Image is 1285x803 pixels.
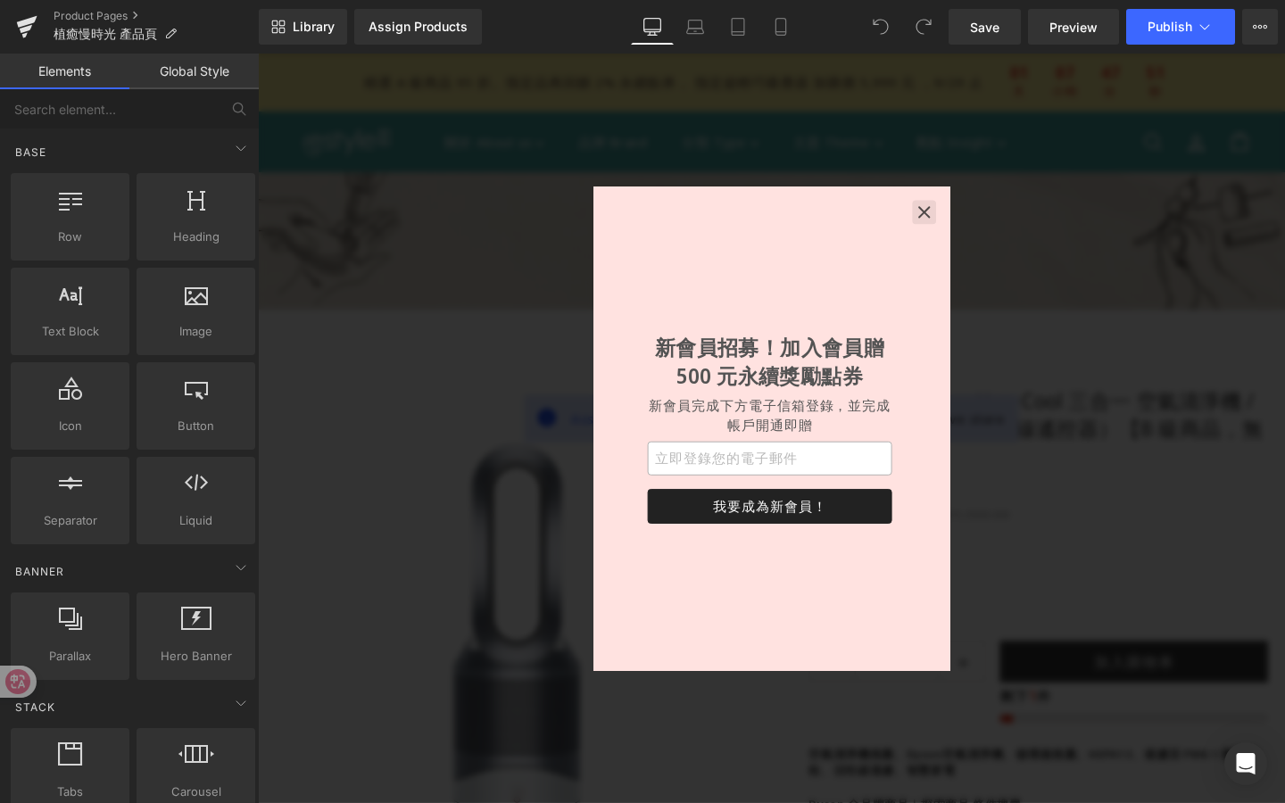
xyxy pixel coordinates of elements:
div: Open Intercom Messenger [1224,742,1267,785]
div: Assign Products [369,20,468,34]
span: Image [142,322,250,341]
button: Undo [863,9,899,45]
span: Hero Banner [142,647,250,666]
button: 我要成為新會員！ [410,458,667,493]
span: Parallax [16,647,124,666]
span: 植癒慢時光 產品頁 [54,27,157,41]
span: Text Block [16,322,124,341]
span: 我要成為新會員！ [425,466,651,485]
span: Tabs [16,782,124,801]
button: More [1242,9,1278,45]
span: Carousel [142,782,250,801]
span: Icon [16,417,124,435]
a: Desktop [631,9,674,45]
span: Banner [13,563,66,580]
a: Product Pages [54,9,259,23]
input: 立即登錄您的電子郵件 [410,408,667,443]
a: New Library [259,9,347,45]
span: Publish [1148,20,1192,34]
h2: 新會員招募！加入會員贈 500 元永續獎勵點券 [410,294,667,353]
a: Tablet [717,9,759,45]
span: Button [142,417,250,435]
button: Redo [906,9,941,45]
a: Laptop [674,9,717,45]
span: Liquid [142,511,250,530]
a: Mobile [759,9,802,45]
span: Save [970,18,999,37]
span: Heading [142,228,250,246]
p: 新會員完成下方電子信箱登錄，並完成帳戶開通即贈 [410,360,667,401]
span: Preview [1049,18,1098,37]
span: Base [13,144,48,161]
span: Separator [16,511,124,530]
span: Library [293,19,335,35]
a: Preview [1028,9,1119,45]
button: Publish [1126,9,1235,45]
span: Row [16,228,124,246]
span: Stack [13,699,57,716]
a: Global Style [129,54,259,89]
